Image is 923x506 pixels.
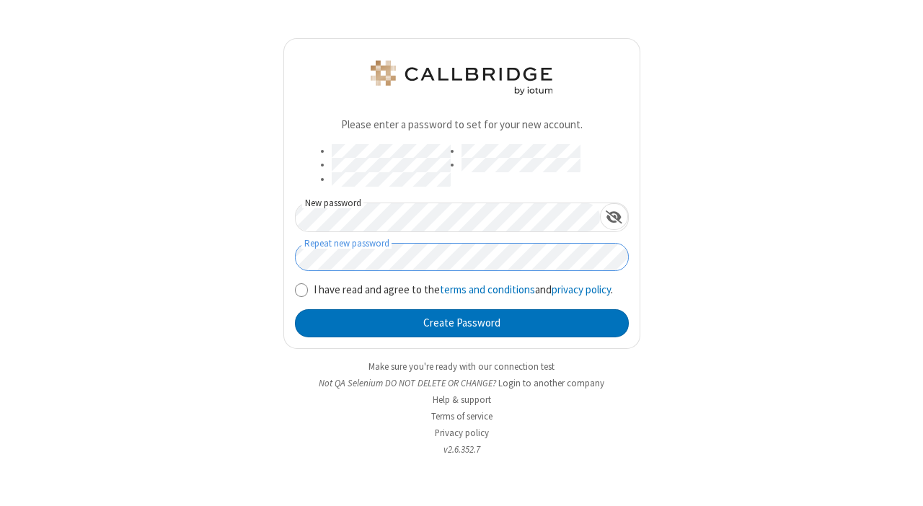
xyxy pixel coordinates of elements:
[887,469,912,496] iframe: Chat
[433,394,491,406] a: Help & support
[283,443,640,456] li: v2.6.352.7
[368,61,555,95] img: QA Selenium DO NOT DELETE OR CHANGE
[552,283,611,296] a: privacy policy
[283,376,640,390] li: Not QA Selenium DO NOT DELETE OR CHANGE?
[295,309,629,338] button: Create Password
[431,410,493,422] a: Terms of service
[435,427,489,439] a: Privacy policy
[295,243,629,271] input: Repeat new password
[296,203,600,231] input: New password
[440,283,535,296] a: terms and conditions
[314,282,629,298] label: I have read and agree to the and .
[289,117,634,133] div: Please enter a password to set for your new account.
[600,203,628,230] div: Show password
[498,376,604,390] button: Login to another company
[368,360,555,373] a: Make sure you're ready with our connection test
